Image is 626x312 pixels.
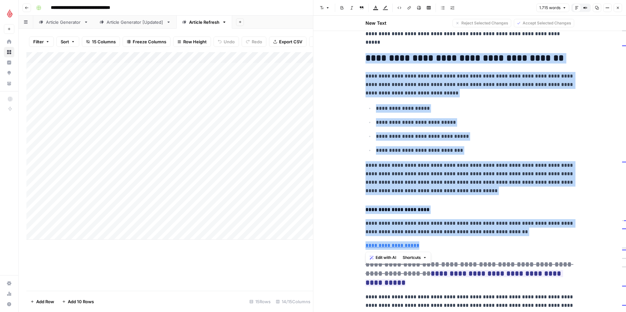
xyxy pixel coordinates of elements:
[173,36,211,47] button: Row Height
[33,16,94,29] a: Article Generator
[107,19,164,25] div: Article Generator [Updated]
[376,255,396,261] span: Edit with AI
[4,68,14,78] a: Opportunities
[273,296,313,307] div: 14/15 Columns
[176,16,232,29] a: Article Refresh
[26,296,58,307] button: Add Row
[61,38,69,45] span: Sort
[453,19,511,27] button: Reject Selected Changes
[4,78,14,89] a: Your Data
[4,278,14,289] a: Settings
[252,38,262,45] span: Redo
[189,19,219,25] div: Article Refresh
[94,16,176,29] a: Article Generator [Updated]
[82,36,120,47] button: 15 Columns
[214,36,239,47] button: Undo
[4,289,14,299] a: Usage
[224,38,235,45] span: Undo
[4,47,14,57] a: Browse
[4,5,14,21] button: Workspace: Lightspeed
[92,38,116,45] span: 15 Columns
[279,38,302,45] span: Export CSV
[29,36,54,47] button: Filter
[514,19,574,27] button: Accept Selected Changes
[400,253,429,262] button: Shortcuts
[46,19,81,25] div: Article Generator
[133,38,166,45] span: Freeze Columns
[365,20,386,26] h2: New Text
[4,299,14,309] button: Help + Support
[523,20,571,26] span: Accept Selected Changes
[4,36,14,47] a: Home
[58,296,98,307] button: Add 10 Rows
[183,38,207,45] span: Row Height
[242,36,266,47] button: Redo
[269,36,306,47] button: Export CSV
[33,38,44,45] span: Filter
[536,4,569,12] button: 1.715 words
[4,7,16,19] img: Lightspeed Logo
[68,298,94,305] span: Add 10 Rows
[247,296,273,307] div: 15 Rows
[539,5,560,11] span: 1.715 words
[367,253,399,262] button: Edit with AI
[123,36,171,47] button: Freeze Columns
[403,255,421,261] span: Shortcuts
[56,36,79,47] button: Sort
[461,20,508,26] span: Reject Selected Changes
[36,298,54,305] span: Add Row
[4,57,14,68] a: Insights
